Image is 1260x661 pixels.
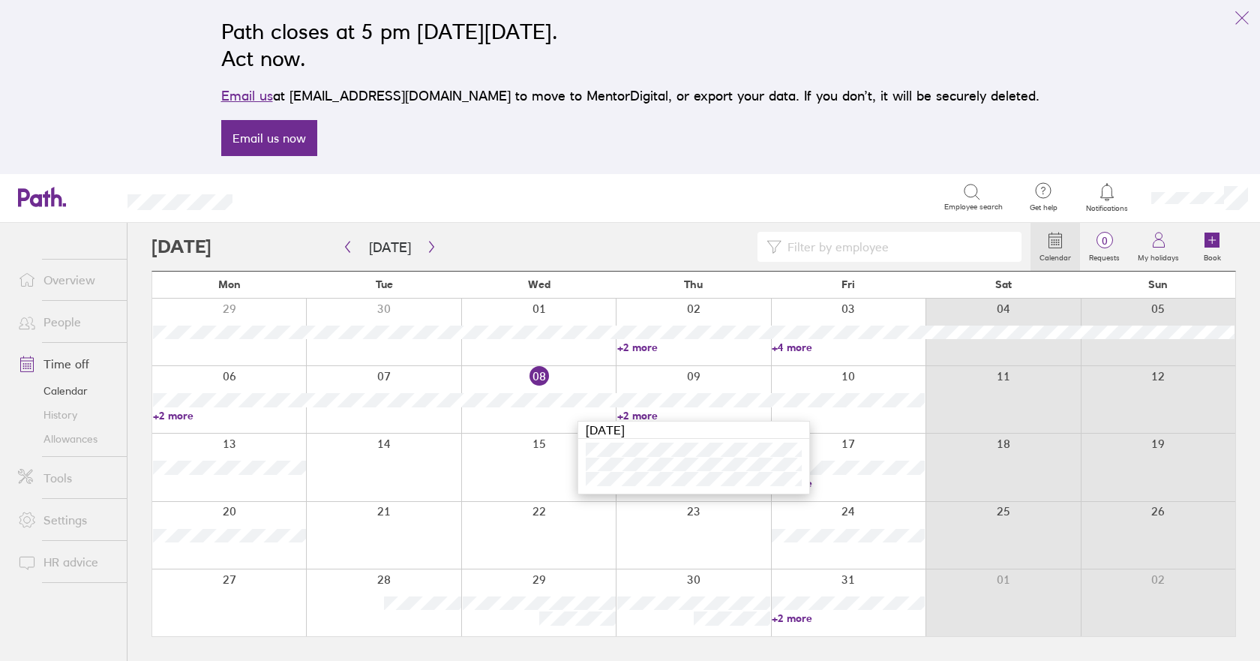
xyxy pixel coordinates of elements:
a: Overview [6,265,127,295]
a: My holidays [1129,223,1188,271]
a: 0Requests [1080,223,1129,271]
span: Notifications [1083,204,1132,213]
span: Wed [528,278,550,290]
span: Tue [376,278,393,290]
a: Time off [6,349,127,379]
span: Fri [841,278,855,290]
span: Sun [1148,278,1168,290]
a: Tools [6,463,127,493]
a: Notifications [1083,182,1132,213]
span: Thu [684,278,703,290]
a: HR advice [6,547,127,577]
a: +2 more [153,409,306,422]
span: 0 [1080,235,1129,247]
a: Calendar [6,379,127,403]
a: +4 more [772,341,925,354]
label: Requests [1080,249,1129,263]
a: +2 more [617,409,770,422]
a: Allowances [6,427,127,451]
a: Email us [221,88,273,104]
button: [DATE] [357,235,423,260]
p: at [EMAIL_ADDRESS][DOMAIN_NAME] to move to MentorDigital, or export your data. If you don’t, it w... [221,86,1039,107]
a: Email us now [221,120,317,156]
span: Mon [218,278,241,290]
a: People [6,307,127,337]
div: [DATE] [578,422,809,439]
a: History [6,403,127,427]
a: +2 more [772,611,925,625]
span: Employee search [944,203,1003,212]
div: Search [273,190,311,203]
label: Calendar [1030,249,1080,263]
a: +2 more [617,341,770,354]
a: Book [1188,223,1236,271]
a: Calendar [1030,223,1080,271]
span: Sat [995,278,1012,290]
input: Filter by employee [781,233,1012,261]
label: Book [1195,249,1230,263]
span: Get help [1019,203,1068,212]
a: Settings [6,505,127,535]
h2: Path closes at 5 pm [DATE][DATE]. Act now. [221,18,1039,72]
a: +2 more [772,476,925,490]
label: My holidays [1129,249,1188,263]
